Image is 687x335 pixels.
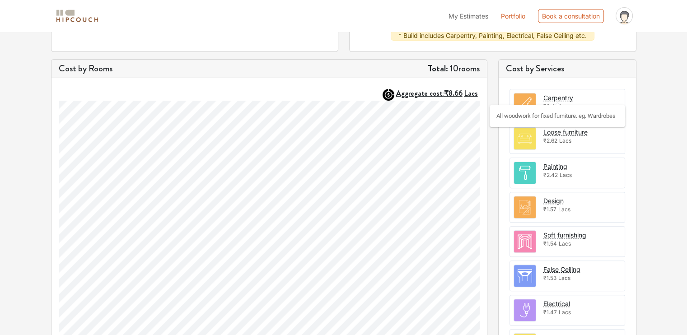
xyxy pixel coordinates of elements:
[543,172,558,178] span: ₹2.42
[391,30,594,41] div: * Build includes Carpentry, Painting, Electrical, False Ceiling etc.
[558,206,570,213] span: Lacs
[560,172,572,178] span: Lacs
[506,63,629,74] h5: Cost by Services
[543,162,567,171] button: Painting
[543,265,580,274] button: False Ceiling
[514,93,536,115] img: room.svg
[543,206,556,213] span: ₹1.57
[55,6,100,26] span: logo-horizontal.svg
[543,275,556,281] span: ₹1.53
[543,309,557,316] span: ₹1.47
[501,11,525,21] a: Portfolio
[428,63,480,74] h5: 10 rooms
[55,8,100,24] img: logo-horizontal.svg
[514,265,536,287] img: room.svg
[538,9,604,23] div: Book a consultation
[514,162,536,184] img: room.svg
[449,12,488,20] span: My Estimates
[543,240,557,247] span: ₹1.54
[543,137,557,144] span: ₹2.62
[496,112,618,120] div: All woodwork for fixed furniture. eg. Wardrobes
[514,231,536,252] img: room.svg
[396,89,480,98] button: Aggregate cost:₹8.66Lacs
[543,230,586,240] button: Soft furnishing
[559,309,571,316] span: Lacs
[559,137,571,144] span: Lacs
[383,89,394,101] img: AggregateIcon
[444,88,463,98] span: ₹8.66
[558,275,570,281] span: Lacs
[428,62,448,75] strong: Total:
[514,128,536,149] img: room.svg
[543,196,564,205] button: Design
[464,88,478,98] span: Lacs
[514,196,536,218] img: room.svg
[543,93,573,102] button: Carpentry
[59,63,112,74] h5: Cost by Rooms
[514,299,536,321] img: room.svg
[543,299,570,308] button: Electrical
[559,240,571,247] span: Lacs
[396,88,478,98] strong: Aggregate cost:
